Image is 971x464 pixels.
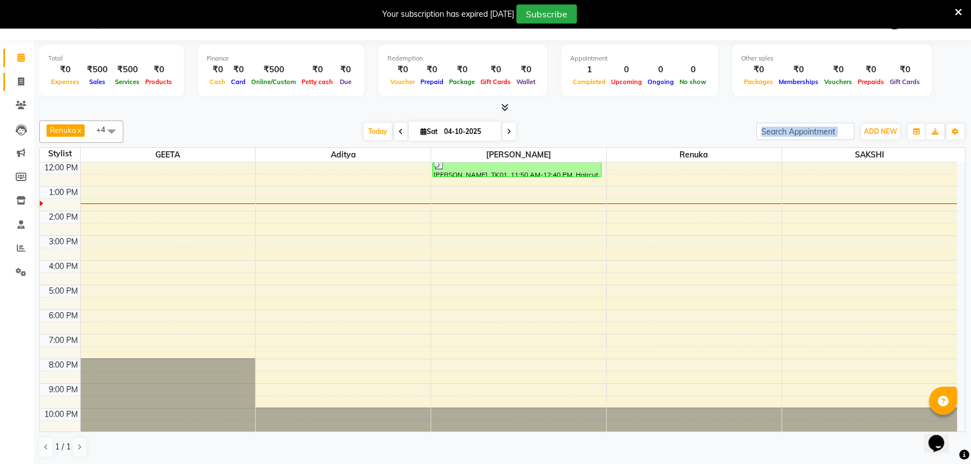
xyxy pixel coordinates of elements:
div: 0 [608,63,645,76]
div: ₹500 [248,63,299,76]
div: ₹0 [207,63,228,76]
span: Prepaids [855,78,887,86]
span: ADD NEW [864,127,897,136]
span: Online/Custom [248,78,299,86]
span: Vouchers [821,78,855,86]
span: Wallet [514,78,538,86]
span: Expenses [48,78,82,86]
div: ₹0 [887,63,923,76]
button: Subscribe [516,4,577,24]
div: 12:00 PM [42,162,80,174]
div: ₹0 [418,63,446,76]
div: 10:00 PM [42,409,80,420]
div: 1:00 PM [47,187,80,198]
span: Memberships [776,78,821,86]
div: Stylist [40,148,80,160]
div: Finance [207,54,355,63]
span: Today [364,123,392,140]
div: 4:00 PM [47,261,80,272]
div: ₹0 [776,63,821,76]
div: ₹0 [336,63,355,76]
div: 2:00 PM [47,211,80,223]
a: x [76,126,81,134]
span: Completed [570,78,608,86]
div: ₹0 [741,63,776,76]
div: 1 [570,63,608,76]
span: Services [112,78,142,86]
span: No show [677,78,709,86]
div: ₹0 [478,63,514,76]
span: Voucher [387,78,418,86]
div: ₹500 [82,63,112,76]
span: Card [228,78,248,86]
span: Renuka [50,126,76,134]
span: Cash [207,78,228,86]
div: 7:00 PM [47,335,80,346]
span: Gift Cards [887,78,923,86]
span: Petty cash [299,78,336,86]
iframe: chat widget [924,419,960,453]
span: +4 [96,125,114,134]
div: 6:00 PM [47,310,80,322]
div: 8:00 PM [47,359,80,371]
span: Package [446,78,478,86]
input: Search Appointment [756,123,854,140]
span: Sat [418,127,441,136]
span: GEETA [81,148,256,162]
div: Redemption [387,54,538,63]
div: ₹0 [228,63,248,76]
span: Ongoing [645,78,677,86]
div: ₹0 [821,63,855,76]
span: [PERSON_NAME] [431,148,606,162]
div: 3:00 PM [47,236,80,248]
div: ₹0 [855,63,887,76]
div: ₹0 [48,63,82,76]
div: [PERSON_NAME], TK01, 11:50 AM-12:40 PM, Haircut,[PERSON_NAME] Trim/Shave [433,158,601,177]
div: ₹0 [142,63,175,76]
span: SAKSHI [782,148,957,162]
span: 1 / 1 [55,441,71,453]
span: Sales [86,78,108,86]
span: aditya [256,148,431,162]
span: Products [142,78,175,86]
div: 0 [677,63,709,76]
div: ₹0 [387,63,418,76]
div: Other sales [741,54,923,63]
div: Appointment [570,54,709,63]
span: Renuka [607,148,782,162]
div: ₹500 [112,63,142,76]
div: 9:00 PM [47,384,80,396]
span: Due [337,78,354,86]
span: Prepaid [418,78,446,86]
button: ADD NEW [861,124,900,140]
div: ₹0 [446,63,478,76]
div: ₹0 [299,63,336,76]
div: Your subscription has expired [DATE] [382,8,514,20]
span: Packages [741,78,776,86]
span: Gift Cards [478,78,514,86]
input: 2025-10-04 [441,123,497,140]
span: Upcoming [608,78,645,86]
div: Total [48,54,175,63]
div: 5:00 PM [47,285,80,297]
div: ₹0 [514,63,538,76]
div: 0 [645,63,677,76]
